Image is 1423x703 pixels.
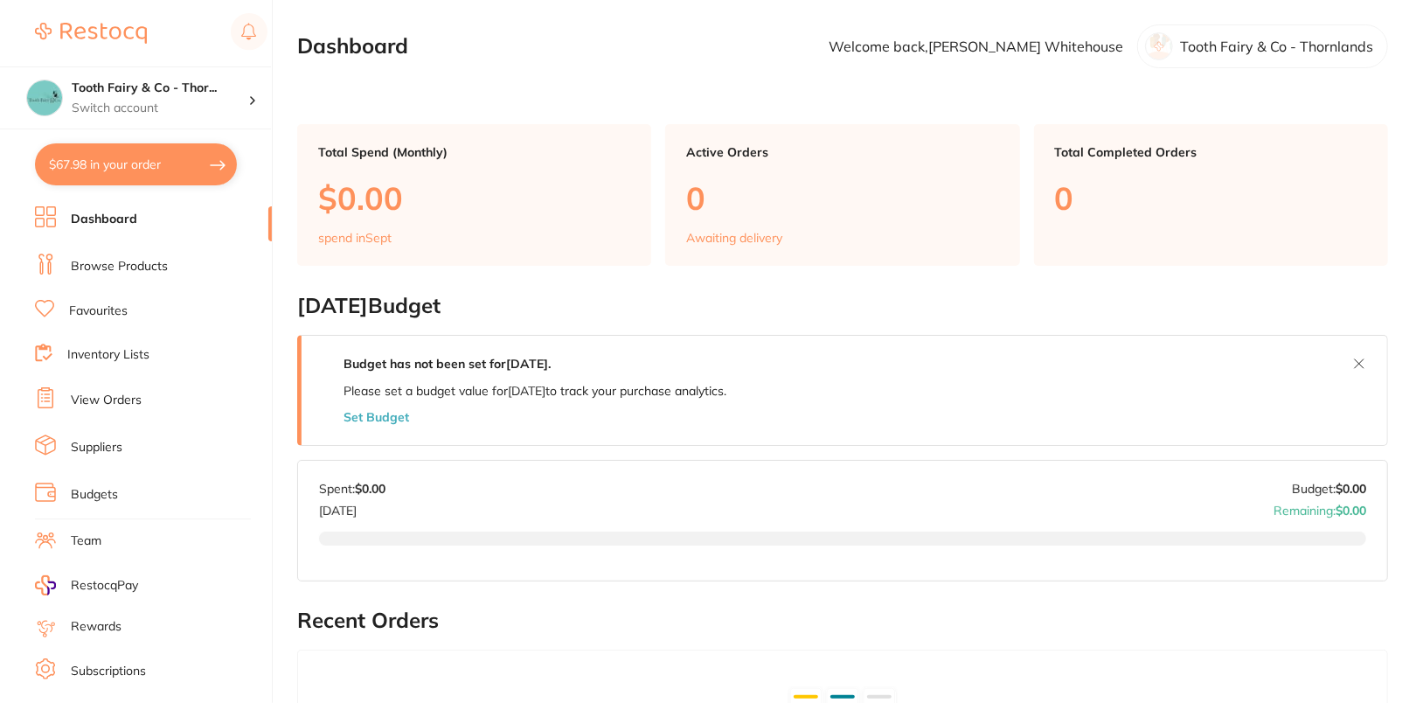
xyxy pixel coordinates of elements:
[72,100,248,117] p: Switch account
[829,38,1123,54] p: Welcome back, [PERSON_NAME] Whitehouse
[686,180,998,216] p: 0
[1292,482,1366,496] p: Budget:
[71,532,101,550] a: Team
[72,80,248,97] h4: Tooth Fairy & Co - Thornlands
[1336,481,1366,497] strong: $0.00
[71,618,121,636] a: Rewards
[71,486,118,504] a: Budgets
[35,143,237,185] button: $67.98 in your order
[67,346,149,364] a: Inventory Lists
[318,231,392,245] p: spend in Sept
[297,124,651,266] a: Total Spend (Monthly)$0.00spend inSept
[27,80,62,115] img: Tooth Fairy & Co - Thornlands
[665,124,1019,266] a: Active Orders0Awaiting delivery
[1336,502,1366,518] strong: $0.00
[1034,124,1388,266] a: Total Completed Orders0
[35,13,147,53] a: Restocq Logo
[297,34,408,59] h2: Dashboard
[686,145,998,159] p: Active Orders
[71,439,122,456] a: Suppliers
[71,392,142,409] a: View Orders
[686,231,782,245] p: Awaiting delivery
[319,482,385,496] p: Spent:
[297,609,1388,633] h2: Recent Orders
[35,23,147,44] img: Restocq Logo
[297,294,1388,318] h2: [DATE] Budget
[344,356,551,372] strong: Budget has not been set for [DATE] .
[35,575,56,595] img: RestocqPay
[71,258,168,275] a: Browse Products
[1055,145,1367,159] p: Total Completed Orders
[355,481,385,497] strong: $0.00
[71,211,137,228] a: Dashboard
[344,384,726,398] p: Please set a budget value for [DATE] to track your purchase analytics.
[319,496,385,517] p: [DATE]
[1180,38,1373,54] p: Tooth Fairy & Co - Thornlands
[71,577,138,595] span: RestocqPay
[1274,496,1366,517] p: Remaining:
[69,303,128,320] a: Favourites
[318,145,630,159] p: Total Spend (Monthly)
[318,180,630,216] p: $0.00
[344,410,409,424] button: Set Budget
[71,663,146,680] a: Subscriptions
[1055,180,1367,216] p: 0
[35,575,138,595] a: RestocqPay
